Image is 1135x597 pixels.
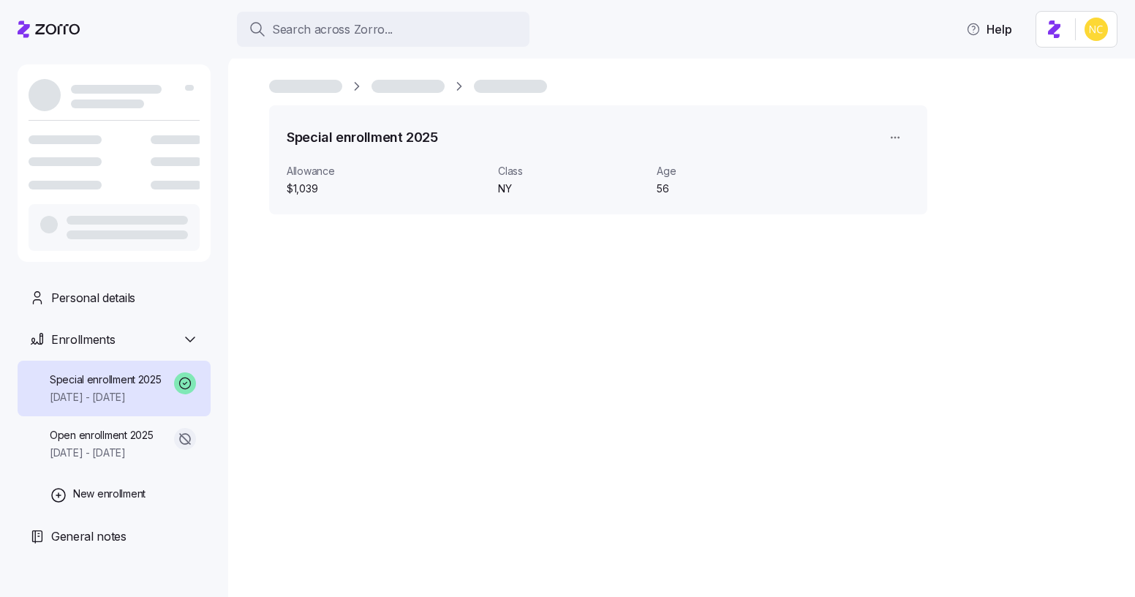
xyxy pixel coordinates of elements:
[51,289,135,307] span: Personal details
[1085,18,1108,41] img: e03b911e832a6112bf72643c5874f8d8
[287,128,438,146] h1: Special enrollment 2025
[498,181,645,196] span: NY
[50,428,153,443] span: Open enrollment 2025
[237,12,529,47] button: Search across Zorro...
[657,181,804,196] span: 56
[51,331,115,349] span: Enrollments
[287,164,486,179] span: Allowance
[51,527,127,546] span: General notes
[498,164,645,179] span: Class
[287,181,486,196] span: $1,039
[954,15,1024,44] button: Help
[73,487,146,501] span: New enrollment
[50,390,162,405] span: [DATE] - [DATE]
[50,446,153,460] span: [DATE] - [DATE]
[966,20,1012,38] span: Help
[50,372,162,387] span: Special enrollment 2025
[657,164,804,179] span: Age
[272,20,393,39] span: Search across Zorro...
